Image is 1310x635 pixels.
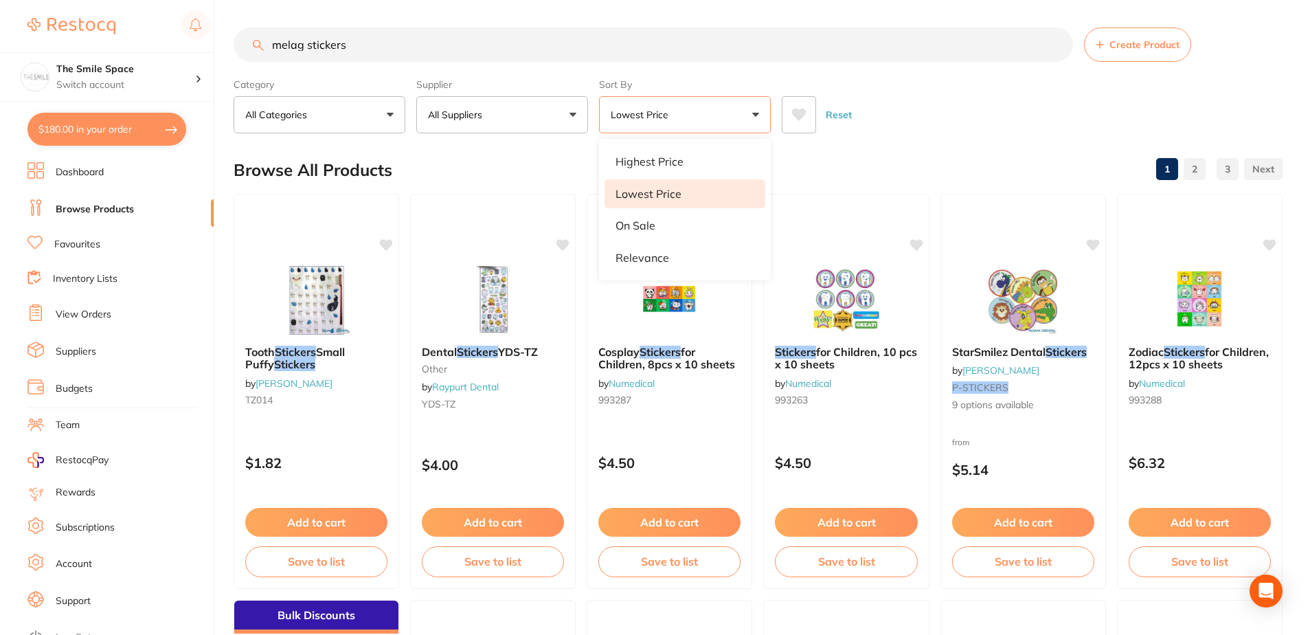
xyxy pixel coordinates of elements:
img: Dental Stickers YDS-TZ [449,266,538,335]
a: Subscriptions [56,521,115,535]
button: Add to cart [952,508,1094,537]
button: Reset [822,96,856,133]
h4: The Smile Space [56,63,195,76]
a: Favourites [54,238,100,252]
a: View Orders [56,308,111,322]
span: 9 options available [952,399,1094,412]
b: Stickers for Children, 10 pcs x 10 sheets [775,346,917,371]
span: YDS-TZ [498,345,538,359]
a: [PERSON_NAME] [962,364,1039,377]
p: All Categories [245,108,313,122]
a: Account [56,557,92,571]
a: Suppliers [56,345,96,359]
p: All Suppliers [428,108,488,122]
a: Numedical [609,377,655,390]
button: Save to list [422,546,564,577]
div: Bulk Discounts [234,601,398,634]
p: On Sale [616,219,655,232]
label: Supplier [416,78,588,91]
em: Stickers [640,345,681,359]
p: Relevance [616,252,669,264]
label: Category [234,78,405,91]
p: $4.00 [422,457,564,473]
button: Add to cart [1129,508,1271,537]
a: Inventory Lists [53,272,117,286]
em: Stickers [1164,345,1205,359]
a: Support [56,594,91,608]
img: Restocq Logo [27,18,115,34]
em: Stickers [1046,345,1087,359]
span: StarSmilez Dental [952,345,1046,359]
a: Budgets [56,382,93,396]
span: for Children, 12pcs x 10 sheets [1129,345,1269,371]
img: Tooth Stickers Small Puffy Stickers [272,266,361,335]
b: Tooth Stickers Small Puffy Stickers [245,346,387,371]
span: from [952,437,970,447]
button: Save to list [245,546,387,577]
img: StarSmilez Dental Stickers [978,266,1068,335]
button: Save to list [775,546,917,577]
a: RestocqPay [27,452,109,468]
em: P-STICKERS [952,381,1008,394]
p: Lowest Price [616,188,681,200]
span: for Children, 8pcs x 10 sheets [598,345,735,371]
button: $180.00 in your order [27,113,186,146]
label: Sort By [599,78,771,91]
a: Rewards [56,486,95,500]
b: StarSmilez Dental Stickers [952,346,1094,358]
button: Add to cart [245,508,387,537]
span: Tooth [245,345,275,359]
em: Stickers [274,357,315,371]
img: The Smile Space [21,63,49,91]
button: Save to list [1129,546,1271,577]
em: Stickers [457,345,498,359]
img: Zodiac Stickers for Children, 12pcs x 10 sheets [1155,266,1244,335]
button: Add to cart [598,508,741,537]
a: Raypurt Dental [432,381,499,393]
button: Add to cart [775,508,917,537]
button: Add to cart [422,508,564,537]
p: $1.82 [245,455,387,471]
em: Stickers [275,345,316,359]
span: for Children, 10 pcs x 10 sheets [775,345,917,371]
button: All Categories [234,96,405,133]
span: Zodiac [1129,345,1164,359]
button: Create Product [1084,27,1191,62]
img: Stickers for Children, 10 pcs x 10 sheets [802,266,891,335]
b: Dental Stickers YDS-TZ [422,346,564,358]
span: by [952,364,1039,377]
span: by [245,377,332,390]
p: $4.50 [598,455,741,471]
p: Lowest Price [611,108,674,122]
button: All Suppliers [416,96,588,133]
p: $6.32 [1129,455,1271,471]
span: YDS-TZ [422,398,455,410]
a: Browse Products [56,203,134,216]
a: 2 [1184,155,1206,183]
a: Numedical [1139,377,1185,390]
button: Save to list [952,546,1094,577]
span: RestocqPay [56,454,109,467]
small: other [422,364,564,375]
a: [PERSON_NAME] [256,377,332,390]
span: by [1129,377,1185,390]
img: Cosplay Stickers for Children, 8pcs x 10 sheets [625,266,714,335]
span: TZ014 [245,394,273,406]
span: 993263 [775,394,808,406]
b: Cosplay Stickers for Children, 8pcs x 10 sheets [598,346,741,371]
a: Team [56,419,80,432]
span: by [598,377,655,390]
a: Dashboard [56,166,104,179]
span: by [775,377,831,390]
h2: Browse All Products [234,161,392,180]
span: 993288 [1129,394,1162,406]
a: 1 [1156,155,1178,183]
span: Create Product [1109,39,1179,50]
span: Small Puffy [245,345,345,371]
span: Dental [422,345,457,359]
input: Search Products [234,27,1073,62]
div: Open Intercom Messenger [1250,575,1283,608]
span: Cosplay [598,345,640,359]
a: Numedical [785,377,831,390]
button: Save to list [598,546,741,577]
